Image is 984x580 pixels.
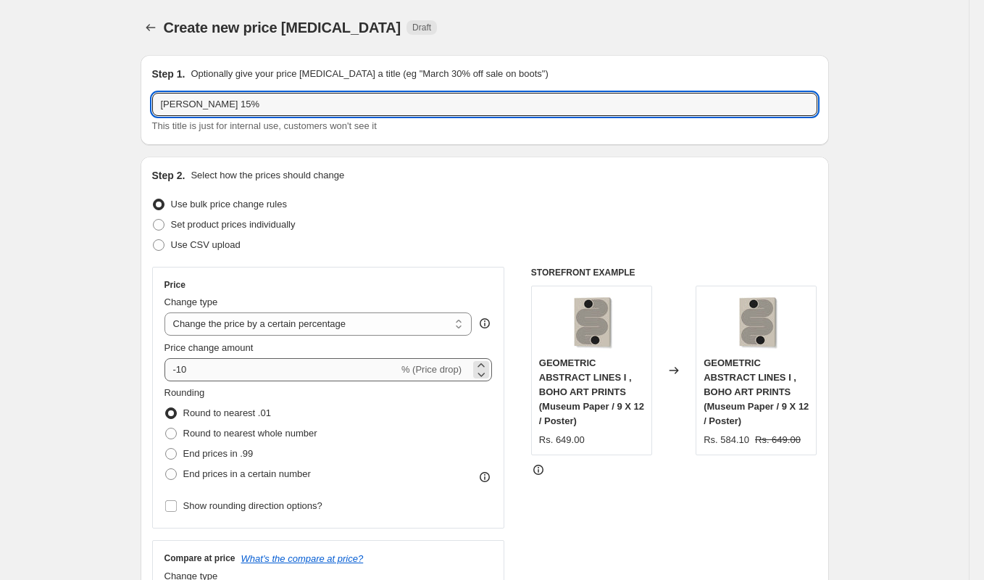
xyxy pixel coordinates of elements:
[191,67,548,81] p: Optionally give your price [MEDICAL_DATA] a title (eg "March 30% off sale on boots")
[401,364,462,375] span: % (Price drop)
[755,433,801,447] strike: Rs. 649.00
[164,297,218,307] span: Change type
[531,267,817,278] h6: STOREFRONT EXAMPLE
[141,17,161,38] button: Price change jobs
[164,552,235,564] h3: Compare at price
[152,93,817,116] input: 30% off holiday sale
[152,168,185,183] h2: Step 2.
[164,387,205,398] span: Rounding
[539,357,644,426] span: GEOMETRIC ABSTRACT LINES I , BOHO ART PRINTS (Museum Paper / 9 X 12 / Poster)
[152,120,377,131] span: This title is just for internal use, customers won't see it
[183,448,254,459] span: End prices in .99
[191,168,344,183] p: Select how the prices should change
[183,428,317,439] span: Round to nearest whole number
[164,20,401,36] span: Create new price [MEDICAL_DATA]
[164,342,254,353] span: Price change amount
[171,219,296,230] span: Set product prices individually
[539,433,585,447] div: Rs. 649.00
[562,294,620,352] img: gallerywrap-resized_212f066c-7c3d-4415-9b16-553eb73bee29_80x.jpg
[152,67,185,81] h2: Step 1.
[241,553,364,564] button: What's the compare at price?
[704,357,809,426] span: GEOMETRIC ABSTRACT LINES I , BOHO ART PRINTS (Museum Paper / 9 X 12 / Poster)
[727,294,785,352] img: gallerywrap-resized_212f066c-7c3d-4415-9b16-553eb73bee29_80x.jpg
[183,500,322,511] span: Show rounding direction options?
[171,239,241,250] span: Use CSV upload
[478,316,492,331] div: help
[171,199,287,210] span: Use bulk price change rules
[412,22,431,33] span: Draft
[704,433,749,447] div: Rs. 584.10
[183,468,311,479] span: End prices in a certain number
[183,407,271,418] span: Round to nearest .01
[164,279,185,291] h3: Price
[164,358,399,381] input: -15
